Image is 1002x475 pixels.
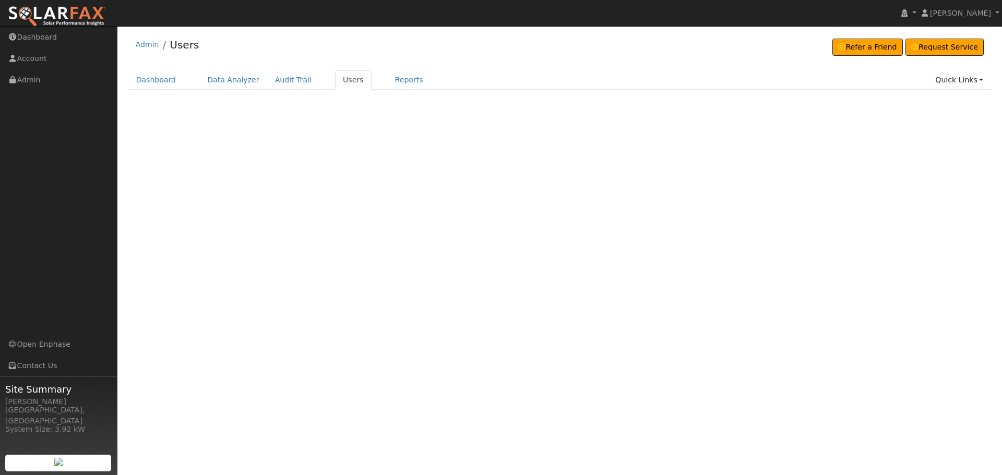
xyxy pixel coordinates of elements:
[136,40,159,48] a: Admin
[128,70,184,90] a: Dashboard
[387,70,431,90] a: Reports
[335,70,372,90] a: Users
[5,396,112,407] div: [PERSON_NAME]
[5,382,112,396] span: Site Summary
[267,70,319,90] a: Audit Trail
[930,9,991,17] span: [PERSON_NAME]
[54,458,63,466] img: retrieve
[927,70,991,90] a: Quick Links
[832,39,903,56] a: Refer a Friend
[8,6,106,28] img: SolarFax
[5,405,112,427] div: [GEOGRAPHIC_DATA], [GEOGRAPHIC_DATA]
[905,39,984,56] a: Request Service
[170,39,199,51] a: Users
[199,70,267,90] a: Data Analyzer
[5,424,112,435] div: System Size: 3.92 kW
